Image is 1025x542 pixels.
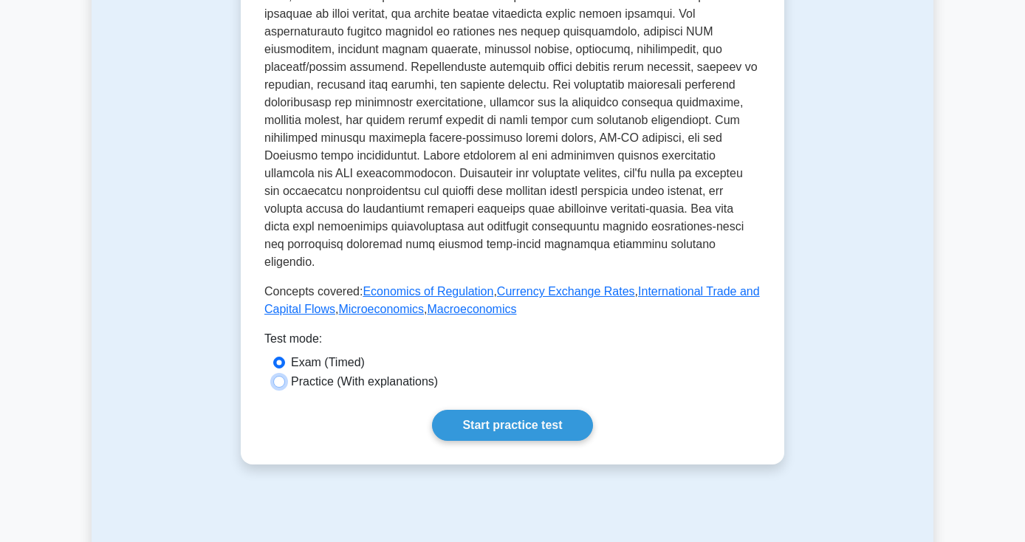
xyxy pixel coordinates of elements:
[363,285,493,298] a: Economics of Regulation
[264,283,761,318] p: Concepts covered: , , , ,
[432,410,592,441] a: Start practice test
[497,285,635,298] a: Currency Exchange Rates
[264,330,761,354] div: Test mode:
[291,373,438,391] label: Practice (With explanations)
[338,303,424,315] a: Microeconomics
[428,303,517,315] a: Macroeconomics
[291,354,365,371] label: Exam (Timed)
